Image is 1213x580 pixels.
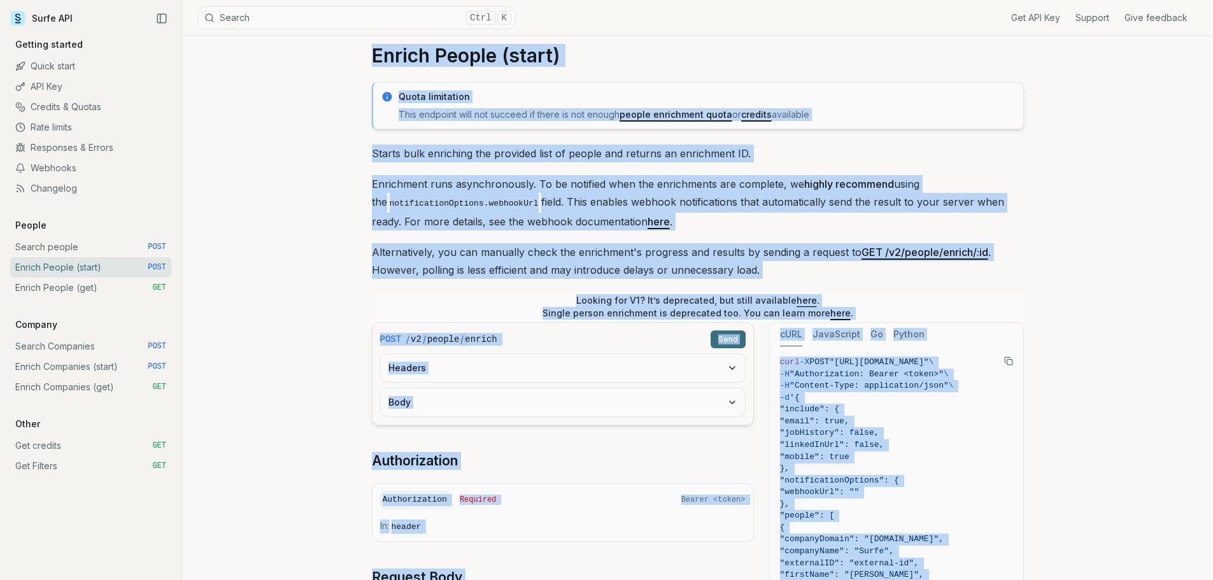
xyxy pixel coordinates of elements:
[427,333,459,346] code: people
[862,246,988,258] a: GET /v2/people/enrich/:id
[372,44,1024,67] h1: Enrich People (start)
[10,97,171,117] a: Credits & Quotas
[497,11,511,25] kbd: K
[780,499,790,509] span: },
[372,452,458,470] a: Authorization
[780,357,800,367] span: curl
[780,523,785,532] span: {
[10,178,171,199] a: Changelog
[1124,11,1188,24] a: Give feedback
[148,262,166,272] span: POST
[10,117,171,138] a: Rate limits
[893,323,925,346] button: Python
[780,487,860,497] span: "webhookUrl": ""
[372,175,1024,230] p: Enrichment runs asynchronously. To be notified when the enrichments are complete, we using the fi...
[152,461,166,471] span: GET
[152,283,166,293] span: GET
[10,76,171,97] a: API Key
[1075,11,1109,24] a: Support
[681,495,746,505] span: Bearer <token>
[812,323,860,346] button: JavaScript
[780,558,919,568] span: "externalID": "external-id",
[381,354,745,382] button: Headers
[800,357,810,367] span: -X
[10,56,171,76] a: Quick start
[460,333,464,346] span: /
[804,178,894,190] strong: highly recommend
[399,90,1016,103] p: Quota limitation
[780,534,944,544] span: "companyDomain": "[DOMAIN_NAME]",
[929,357,934,367] span: \
[380,492,450,509] code: Authorization
[780,381,790,390] span: -H
[10,138,171,158] a: Responses & Errors
[381,388,745,416] button: Body
[780,404,840,414] span: "include": {
[380,333,402,346] span: POST
[10,435,171,456] a: Get credits GET
[10,377,171,397] a: Enrich Companies (get) GET
[10,418,45,430] p: Other
[399,108,1016,121] p: This endpoint will not succeed if there is not enough or available
[780,476,899,485] span: "notificationOptions": {
[790,369,944,379] span: "Authorization: Bearer <token>"
[10,357,171,377] a: Enrich Companies (start) POST
[380,520,746,534] p: In:
[10,9,73,28] a: Surfe API
[152,382,166,392] span: GET
[1011,11,1060,24] a: Get API Key
[780,463,790,473] span: },
[780,369,790,379] span: -H
[148,362,166,372] span: POST
[465,333,497,346] code: enrich
[999,351,1018,371] button: Copy Text
[949,381,954,390] span: \
[197,6,516,29] button: SearchCtrlK
[10,219,52,232] p: People
[809,357,829,367] span: POST
[790,381,949,390] span: "Content-Type: application/json"
[830,308,851,318] a: here
[387,196,541,211] code: notificationOptions.webhookUrl
[372,145,1024,162] p: Starts bulk enriching the provided list of people and returns an enrichment ID.
[741,109,772,120] a: credits
[10,456,171,476] a: Get Filters GET
[148,341,166,351] span: POST
[543,294,853,320] p: Looking for V1? It’s deprecated, but still available . Single person enrichment is deprecated too...
[10,38,88,51] p: Getting started
[780,452,849,462] span: "mobile": true
[460,495,497,505] span: Required
[411,333,422,346] code: v2
[152,9,171,28] button: Collapse Sidebar
[830,357,929,367] span: "[URL][DOMAIN_NAME]"
[10,278,171,298] a: Enrich People (get) GET
[10,336,171,357] a: Search Companies POST
[790,393,800,402] span: '{
[10,318,62,331] p: Company
[780,511,835,520] span: "people": [
[465,11,496,25] kbd: Ctrl
[797,295,817,306] a: here
[780,570,924,579] span: "firstName": "[PERSON_NAME]",
[372,243,1024,279] p: Alternatively, you can manually check the enrichment's progress and results by sending a request ...
[389,520,424,534] code: header
[780,393,790,402] span: -d
[711,330,746,348] button: Send
[10,158,171,178] a: Webhooks
[648,215,670,228] a: here
[780,428,879,437] span: "jobHistory": false,
[780,323,802,346] button: cURL
[152,441,166,451] span: GET
[944,369,949,379] span: \
[148,242,166,252] span: POST
[780,440,884,449] span: "linkedInUrl": false,
[10,257,171,278] a: Enrich People (start) POST
[870,323,883,346] button: Go
[423,333,426,346] span: /
[780,546,894,556] span: "companyName": "Surfe",
[10,237,171,257] a: Search people POST
[780,416,849,426] span: "email": true,
[406,333,409,346] span: /
[620,109,732,120] a: people enrichment quota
